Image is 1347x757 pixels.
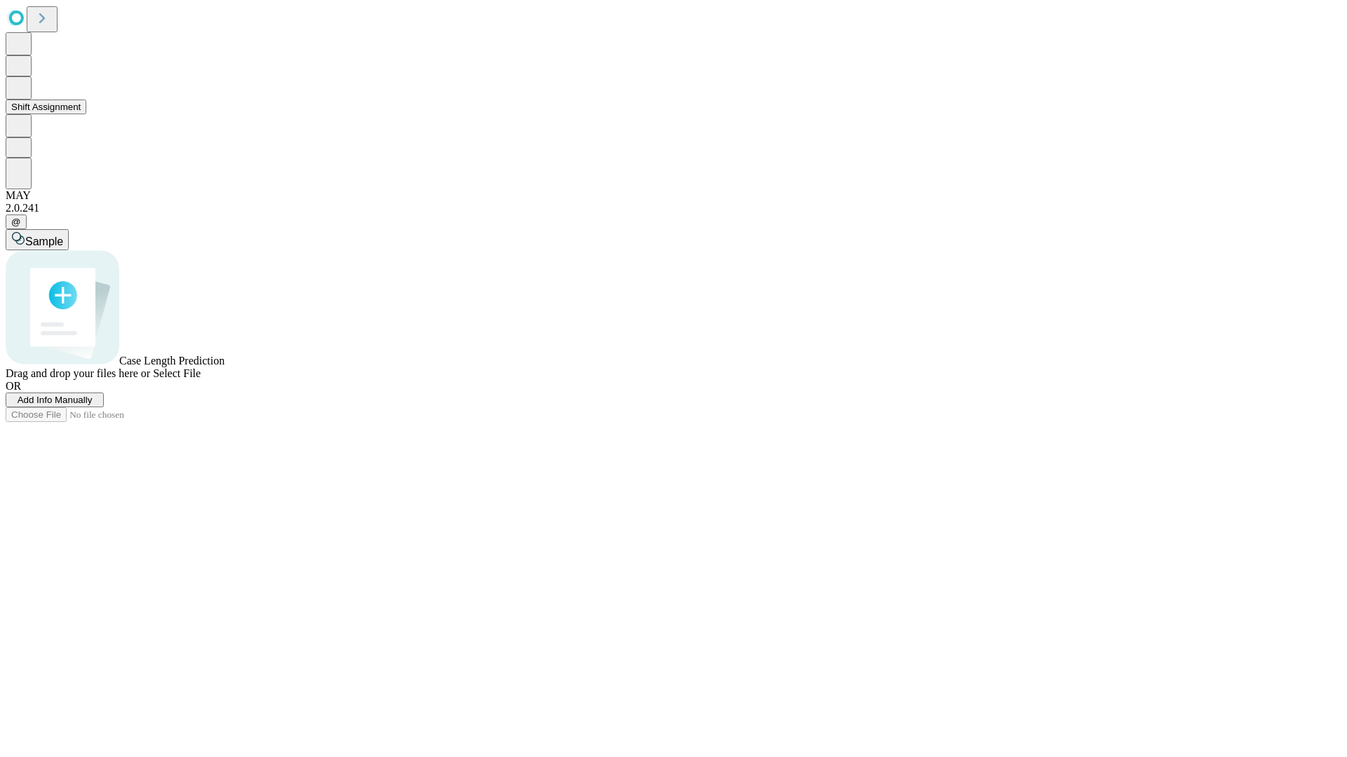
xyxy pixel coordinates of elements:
[6,189,1341,202] div: MAY
[153,367,201,379] span: Select File
[11,217,21,227] span: @
[6,393,104,407] button: Add Info Manually
[6,229,69,250] button: Sample
[25,236,63,247] span: Sample
[6,367,150,379] span: Drag and drop your files here or
[6,202,1341,214] div: 2.0.241
[6,100,86,114] button: Shift Assignment
[119,355,224,367] span: Case Length Prediction
[6,380,21,392] span: OR
[18,395,93,405] span: Add Info Manually
[6,214,27,229] button: @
